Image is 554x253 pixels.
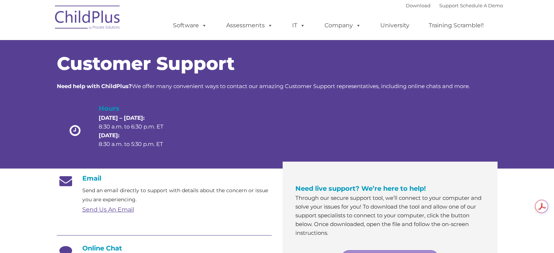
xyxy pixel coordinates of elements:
strong: [DATE]: [99,132,119,139]
p: Send an email directly to support with details about the concern or issue you are experiencing. [82,186,272,204]
a: Support [439,3,459,8]
a: Download [406,3,431,8]
a: Software [166,18,214,33]
p: Through our secure support tool, we’ll connect to your computer and solve your issues for you! To... [295,194,485,237]
a: IT [285,18,313,33]
a: University [373,18,417,33]
strong: [DATE] – [DATE]: [99,114,145,121]
p: 8:30 a.m. to 6:30 p.m. ET 8:30 a.m. to 5:30 p.m. ET [99,114,176,149]
h4: Hours [99,103,176,114]
a: Company [317,18,368,33]
a: Schedule A Demo [460,3,503,8]
a: Training Scramble!! [421,18,491,33]
h4: Email [57,174,272,182]
a: Send Us An Email [82,206,134,213]
a: Assessments [219,18,280,33]
img: ChildPlus by Procare Solutions [51,0,124,37]
span: We offer many convenient ways to contact our amazing Customer Support representatives, including ... [57,83,470,90]
strong: Need help with ChildPlus? [57,83,132,90]
h4: Online Chat [57,244,272,252]
span: Need live support? We’re here to help! [295,185,426,193]
font: | [406,3,503,8]
span: Customer Support [57,52,235,75]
